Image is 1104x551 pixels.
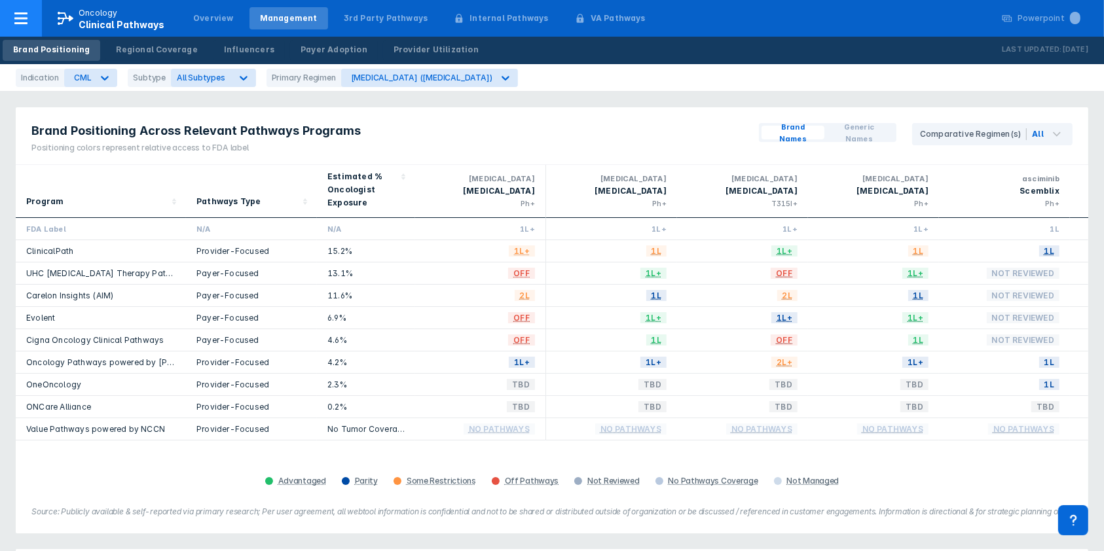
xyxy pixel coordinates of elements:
div: CML [74,73,91,82]
span: Not Reviewed [987,332,1059,347]
span: Not Reviewed [987,266,1059,281]
a: Regional Coverage [105,40,208,61]
a: Management [249,7,328,29]
span: TBD [900,399,929,414]
a: Influencers [213,40,285,61]
div: [MEDICAL_DATA] ([MEDICAL_DATA]) [351,73,492,82]
span: TBD [1031,399,1059,414]
div: 1L+ [688,223,798,234]
div: Comparative Regimen(s) [920,128,1027,140]
span: No Pathways [595,421,667,436]
span: 1L+ [640,310,667,325]
div: 0.2% [327,401,405,412]
div: Ph+ [819,198,929,209]
span: OFF [508,332,535,347]
div: FDA Label [26,223,175,234]
div: Pathways Type [196,195,261,208]
span: Brand Names [767,121,819,145]
div: Sort [16,165,186,218]
span: 1L+ [509,243,535,258]
div: Advantaged [278,476,326,486]
div: T315I+ [688,198,798,209]
div: Provider-Focused [196,423,306,435]
a: Provider Utilization [383,40,489,61]
button: Brand Names [762,126,824,139]
div: Sort [317,165,415,218]
span: 1L [908,288,929,303]
span: 1L+ [902,355,929,370]
a: Cigna Oncology Clinical Pathways [26,335,164,345]
a: Brand Positioning [3,40,100,61]
div: Management [260,12,318,24]
div: VA Pathways [591,12,646,24]
div: 4.2% [327,357,405,368]
div: Not Reviewed [587,476,639,486]
div: Subtype [128,69,171,87]
a: OneOncology [26,380,81,389]
span: 1L [908,243,929,258]
div: Program [26,195,64,208]
span: TBD [638,377,667,392]
span: OFF [508,266,535,281]
span: 1L [646,332,667,347]
div: 1L+ [819,223,929,234]
div: [MEDICAL_DATA] [819,185,929,198]
div: Provider-Focused [196,401,306,412]
div: Contact Support [1058,505,1088,535]
span: No Pathways [726,421,798,436]
div: [MEDICAL_DATA] [426,185,535,198]
div: Ph+ [426,198,535,209]
div: Provider Utilization [394,44,479,56]
div: [MEDICAL_DATA] [688,173,798,185]
div: Estimated % Oncologist Exposure [327,170,397,209]
span: 2L [777,288,798,303]
span: 1L+ [771,243,798,258]
span: 1L [1039,377,1059,392]
div: Payer-Focused [196,334,306,346]
div: Provider-Focused [196,357,306,368]
a: 3rd Party Pathways [333,7,439,29]
span: TBD [769,377,798,392]
span: Generic Names [830,121,889,145]
span: Not Reviewed [987,288,1059,303]
div: [MEDICAL_DATA] [557,173,667,185]
span: 2L [515,288,535,303]
a: Oncology Pathways powered by [PERSON_NAME] [26,357,225,367]
div: Indication [16,69,64,87]
span: 1L+ [509,355,535,370]
span: TBD [507,377,535,392]
a: Value Pathways powered by NCCN [26,424,165,434]
div: Scemblix [949,185,1059,198]
div: Ph+ [949,198,1059,209]
span: OFF [508,310,535,325]
p: Last Updated: [1002,43,1062,56]
div: [MEDICAL_DATA] [819,173,929,185]
span: TBD [507,399,535,414]
div: Positioning colors represent relative access to FDA label [31,142,361,154]
span: 1L+ [771,310,798,325]
div: Some Restrictions [407,476,476,486]
a: Payer Adoption [290,40,378,61]
div: Brand Positioning [13,44,90,56]
span: 1L [646,288,667,303]
span: 1L+ [640,355,667,370]
div: 4.6% [327,334,405,346]
figcaption: Source: Publicly available & self-reported via primary research; Per user agreement, all webtool ... [31,506,1073,518]
a: Evolent [26,313,55,323]
div: 11.6% [327,290,405,301]
span: No Pathways [464,421,535,436]
span: 1L+ [902,310,929,325]
div: No Pathways Coverage [669,476,758,486]
div: Payer-Focused [196,312,306,323]
span: TBD [769,399,798,414]
a: ONCare Alliance [26,402,91,412]
div: 3rd Party Pathways [344,12,428,24]
div: Primary Regimen [267,69,341,87]
a: ClinicalPath [26,246,73,256]
div: 15.2% [327,245,405,257]
div: Off Pathways [505,476,559,486]
span: 1L [1039,355,1059,370]
div: [MEDICAL_DATA] [426,173,535,185]
div: Parity [355,476,378,486]
div: asciminib [949,173,1059,185]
